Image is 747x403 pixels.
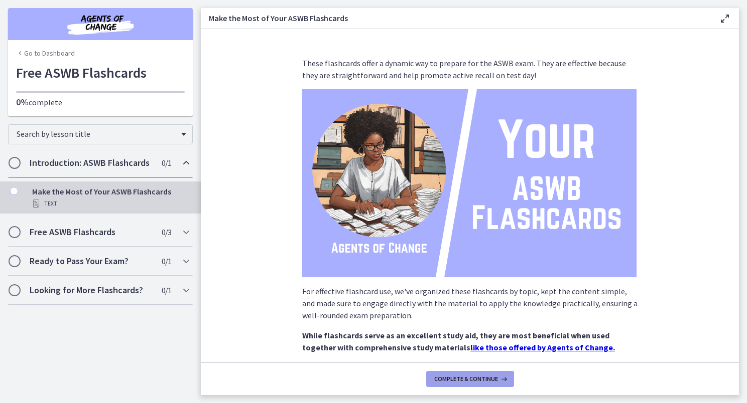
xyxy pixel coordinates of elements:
[30,157,152,169] h2: Introduction: ASWB Flashcards
[162,157,171,169] span: 0 / 1
[162,284,171,296] span: 0 / 1
[470,342,615,352] a: like those offered by Agents of Change.
[302,285,638,321] p: For effective flashcard use, we've organized these flashcards by topic, kept the content simple, ...
[17,129,176,139] span: Search by lesson title
[30,255,152,267] h2: Ready to Pass Your Exam?
[426,371,514,387] button: Complete & continue
[16,96,29,108] span: 0%
[302,361,638,385] p: By integrating flashcards with detailed study guides and active learning techniques, test-takers ...
[16,96,185,108] p: complete
[8,124,193,144] div: Search by lesson title
[302,330,609,352] strong: While flashcards serve as an excellent study aid, they are most beneficial when used together wit...
[162,226,171,238] span: 0 / 3
[30,226,152,238] h2: Free ASWB Flashcards
[302,89,637,277] img: Your_ASWB_Flashcards.png
[162,255,171,267] span: 0 / 1
[16,48,75,58] a: Go to Dashboard
[30,284,152,296] h2: Looking for More Flashcards?
[209,12,703,24] h3: Make the Most of Your ASWB Flashcards
[434,375,498,383] span: Complete & continue
[302,57,638,81] p: These flashcards offer a dynamic way to prepare for the ASWB exam. They are effective because the...
[40,12,161,36] img: Agents of Change
[16,62,185,83] h1: Free ASWB Flashcards
[32,185,189,210] div: Make the Most of Your ASWB Flashcards
[32,197,189,210] div: Text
